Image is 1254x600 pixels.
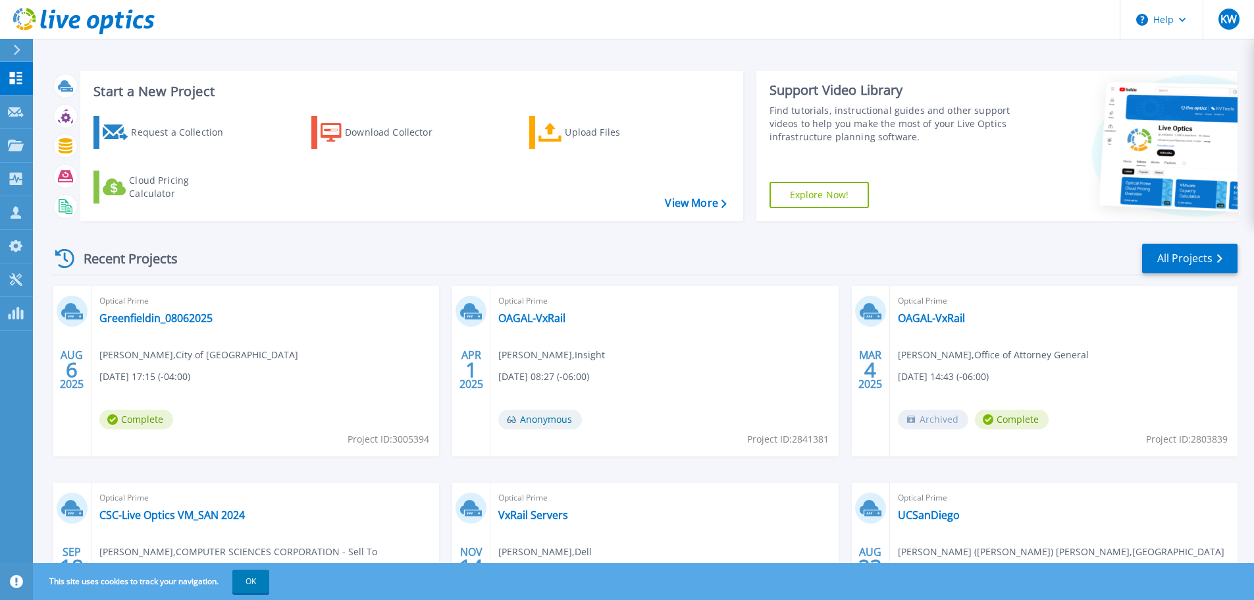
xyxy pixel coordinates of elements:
span: 1 [465,364,477,375]
div: MAR 2025 [858,346,883,394]
span: Optical Prime [99,294,431,308]
span: Optical Prime [898,294,1230,308]
span: Complete [975,410,1049,429]
a: Greenfieldin_08062025 [99,312,213,325]
div: AUG 2025 [59,346,84,394]
div: NOV 2023 [459,543,484,591]
div: AUG 2023 [858,543,883,591]
span: KW [1220,14,1237,24]
a: Request a Collection [93,116,240,149]
a: View More [665,197,726,209]
span: 18 [60,561,84,572]
div: Download Collector [345,119,450,146]
div: Cloud Pricing Calculator [129,174,234,200]
h3: Start a New Project [93,84,726,99]
button: OK [232,570,269,593]
a: Upload Files [529,116,676,149]
div: Recent Projects [51,242,196,275]
span: [PERSON_NAME] , Office of Attorney General [898,348,1089,362]
span: 23 [858,561,882,572]
span: [PERSON_NAME] , COMPUTER SCIENCES CORPORATION - Sell To [99,545,377,559]
a: CSC-Live Optics VM_SAN 2024 [99,508,245,522]
span: Anonymous [498,410,582,429]
a: Explore Now! [770,182,870,208]
span: Optical Prime [498,294,830,308]
span: [DATE] 14:43 (-06:00) [898,369,989,384]
a: UCSanDiego [898,508,960,522]
a: VxRail Servers [498,508,568,522]
span: [PERSON_NAME] , Dell [498,545,592,559]
div: APR 2025 [459,346,484,394]
span: This site uses cookies to track your navigation. [36,570,269,593]
span: Archived [898,410,968,429]
span: Optical Prime [99,491,431,505]
div: Upload Files [565,119,670,146]
span: Complete [99,410,173,429]
span: Optical Prime [898,491,1230,505]
div: SEP 2024 [59,543,84,591]
a: OAGAL-VxRail [898,312,965,325]
span: Project ID: 2841381 [747,432,829,447]
span: [DATE] 17:15 (-04:00) [99,369,190,384]
span: [PERSON_NAME] ([PERSON_NAME]) [PERSON_NAME] , [GEOGRAPHIC_DATA][US_STATE] ([GEOGRAPHIC_DATA]) [898,545,1238,574]
span: [PERSON_NAME] , City of [GEOGRAPHIC_DATA] [99,348,298,362]
span: Project ID: 3005394 [348,432,429,447]
a: Download Collector [311,116,458,149]
a: OAGAL-VxRail [498,312,565,325]
div: Support Video Library [770,82,1015,99]
span: Optical Prime [498,491,830,505]
span: Project ID: 2803839 [1146,432,1228,447]
span: 6 [66,364,78,375]
div: Request a Collection [131,119,236,146]
span: [DATE] 08:27 (-06:00) [498,369,589,384]
a: All Projects [1142,244,1238,273]
span: 14 [459,561,483,572]
div: Find tutorials, instructional guides and other support videos to help you make the most of your L... [770,104,1015,144]
a: Cloud Pricing Calculator [93,171,240,204]
span: 4 [864,364,876,375]
span: [PERSON_NAME] , Insight [498,348,605,362]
